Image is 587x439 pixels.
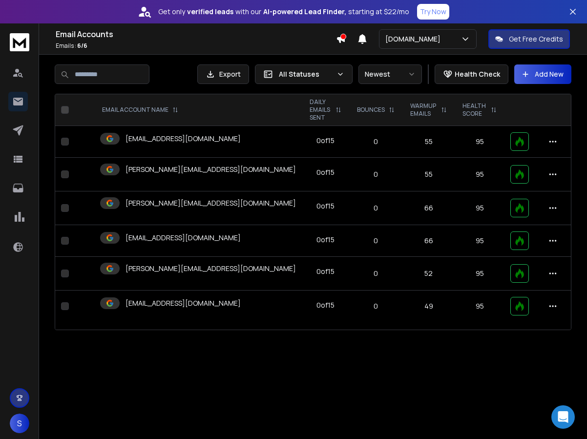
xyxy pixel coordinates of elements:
button: Newest [358,64,422,84]
td: 95 [455,126,504,158]
td: 95 [455,225,504,257]
p: 0 [355,169,397,179]
td: 95 [455,257,504,291]
p: DAILY EMAILS SENT [310,98,332,122]
p: Emails : [56,42,336,50]
td: 55 [402,158,455,191]
div: EMAIL ACCOUNT NAME [102,106,178,114]
p: 0 [355,137,397,146]
h1: Email Accounts [56,28,336,40]
p: 0 [355,203,397,213]
strong: AI-powered Lead Finder, [263,7,346,17]
p: 0 [355,269,397,278]
div: Open Intercom Messenger [551,405,575,429]
td: 49 [402,291,455,322]
td: 66 [402,225,455,257]
p: Get Free Credits [509,34,563,44]
p: Try Now [420,7,446,17]
button: Try Now [417,4,449,20]
p: [EMAIL_ADDRESS][DOMAIN_NAME] [126,233,241,243]
button: Health Check [435,64,508,84]
span: 6 / 6 [77,42,87,50]
div: 0 of 15 [316,235,335,245]
p: [EMAIL_ADDRESS][DOMAIN_NAME] [126,134,241,144]
button: Export [197,64,249,84]
td: 95 [455,158,504,191]
td: 52 [402,257,455,291]
p: WARMUP EMAILS [410,102,437,118]
p: HEALTH SCORE [462,102,487,118]
p: [PERSON_NAME][EMAIL_ADDRESS][DOMAIN_NAME] [126,264,296,273]
td: 55 [402,126,455,158]
p: [DOMAIN_NAME] [385,34,444,44]
div: 0 of 15 [316,167,335,177]
div: 0 of 15 [316,300,335,310]
p: [EMAIL_ADDRESS][DOMAIN_NAME] [126,298,241,308]
button: Add New [514,64,571,84]
p: [PERSON_NAME][EMAIL_ADDRESS][DOMAIN_NAME] [126,198,296,208]
td: 95 [455,291,504,322]
td: 66 [402,191,455,225]
p: BOUNCES [357,106,385,114]
button: S [10,414,29,433]
div: 0 of 15 [316,267,335,276]
p: 0 [355,236,397,246]
p: Health Check [455,69,500,79]
p: [PERSON_NAME][EMAIL_ADDRESS][DOMAIN_NAME] [126,165,296,174]
div: 0 of 15 [316,136,335,146]
td: 95 [455,191,504,225]
button: Get Free Credits [488,29,570,49]
p: Get only with our starting at $22/mo [158,7,409,17]
img: logo [10,33,29,51]
div: 0 of 15 [316,201,335,211]
p: 0 [355,301,397,311]
strong: verified leads [187,7,233,17]
p: All Statuses [279,69,333,79]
